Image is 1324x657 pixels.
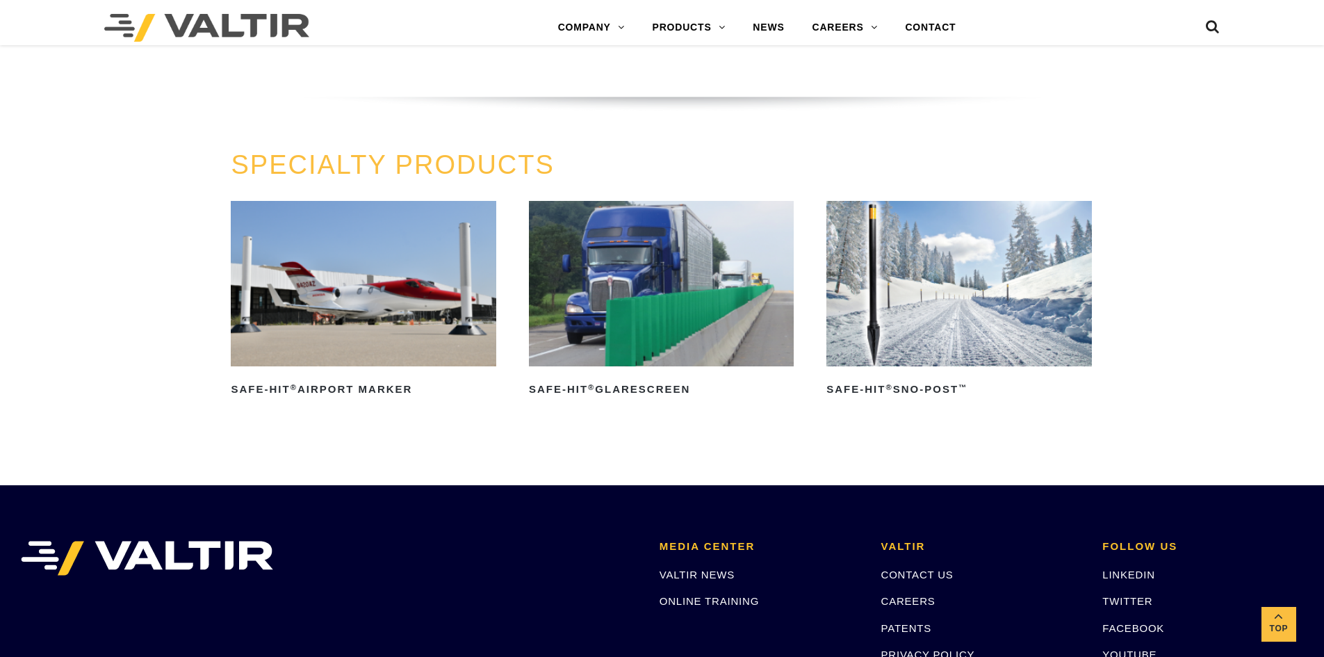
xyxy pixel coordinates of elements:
[739,14,798,42] a: NEWS
[529,379,794,401] h2: Safe-Hit Glarescreen
[1261,607,1296,642] a: Top
[881,569,954,581] a: CONTACT US
[660,569,735,581] a: VALTIR NEWS
[104,14,309,42] img: Valtir
[231,201,496,401] a: Safe-Hit®Airport Marker
[799,14,892,42] a: CAREERS
[826,379,1091,401] h2: Safe-Hit Sno-Post
[881,541,1082,553] h2: VALTIR
[639,14,739,42] a: PRODUCTS
[1102,541,1303,553] h2: FOLLOW US
[660,595,759,607] a: ONLINE TRAINING
[21,541,273,576] img: VALTIR
[291,383,297,391] sup: ®
[1102,569,1155,581] a: LINKEDIN
[544,14,639,42] a: COMPANY
[660,541,860,553] h2: MEDIA CENTER
[1102,595,1152,607] a: TWITTER
[958,383,967,391] sup: ™
[881,622,932,634] a: PATENTS
[881,595,935,607] a: CAREERS
[891,14,970,42] a: CONTACT
[885,383,892,391] sup: ®
[826,201,1091,401] a: Safe-Hit®Sno-Post™
[1102,622,1164,634] a: FACEBOOK
[231,379,496,401] h2: Safe-Hit Airport Marker
[588,383,595,391] sup: ®
[231,150,554,179] a: SPECIALTY PRODUCTS
[529,201,794,401] a: Safe-Hit®Glarescreen
[1261,621,1296,637] span: Top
